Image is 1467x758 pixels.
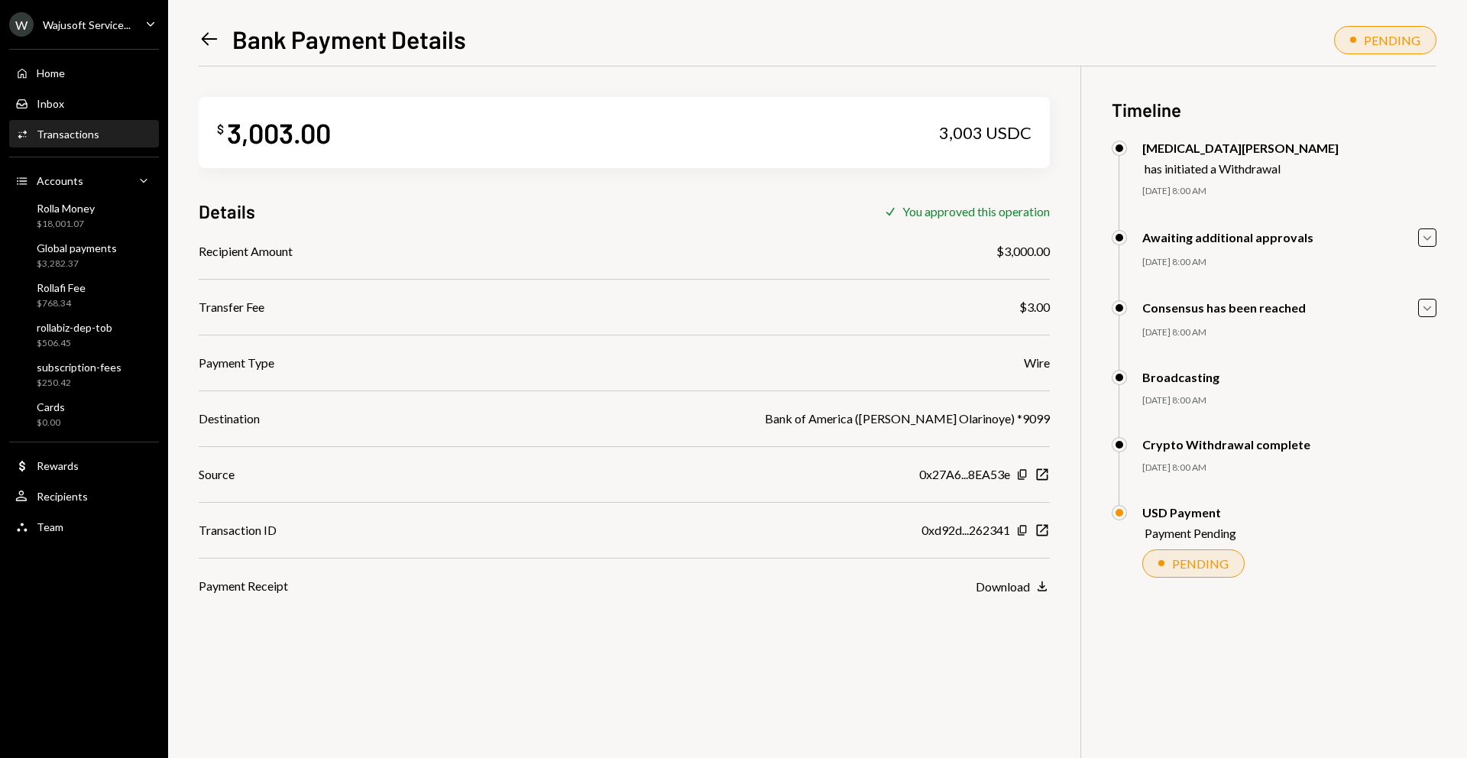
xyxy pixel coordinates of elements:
[9,452,159,479] a: Rewards
[199,410,260,428] div: Destination
[1112,97,1436,122] h3: Timeline
[199,577,288,595] div: Payment Receipt
[37,459,79,472] div: Rewards
[9,277,159,313] a: Rollafi Fee$768.34
[1142,256,1436,269] div: [DATE] 8:00 AM
[1172,556,1229,571] div: PENDING
[37,321,112,334] div: rollabiz-dep-tob
[1142,394,1436,407] div: [DATE] 8:00 AM
[37,297,86,310] div: $768.34
[1142,326,1436,339] div: [DATE] 8:00 AM
[199,298,264,316] div: Transfer Fee
[9,167,159,194] a: Accounts
[37,490,88,503] div: Recipients
[9,356,159,393] a: subscription-fees$250.42
[199,465,235,484] div: Source
[1364,33,1420,47] div: PENDING
[199,521,277,539] div: Transaction ID
[9,482,159,510] a: Recipients
[217,121,224,137] div: $
[9,197,159,234] a: Rolla Money$18,001.07
[43,18,131,31] div: Wajusoft Service...
[9,513,159,540] a: Team
[37,416,65,429] div: $0.00
[37,218,95,231] div: $18,001.07
[37,128,99,141] div: Transactions
[37,400,65,413] div: Cards
[37,66,65,79] div: Home
[37,281,86,294] div: Rollafi Fee
[1145,161,1339,176] div: has initiated a Withdrawal
[1142,300,1306,315] div: Consensus has been reached
[37,97,64,110] div: Inbox
[232,24,466,54] h1: Bank Payment Details
[9,120,159,147] a: Transactions
[902,204,1050,219] div: You approved this operation
[976,578,1050,595] button: Download
[37,520,63,533] div: Team
[9,12,34,37] div: W
[9,59,159,86] a: Home
[37,377,121,390] div: $250.42
[921,521,1010,539] div: 0xd92d...262341
[9,237,159,274] a: Global payments$3,282.37
[37,258,117,270] div: $3,282.37
[1019,298,1050,316] div: $3.00
[227,115,331,150] div: 3,003.00
[37,202,95,215] div: Rolla Money
[9,89,159,117] a: Inbox
[9,396,159,432] a: Cards$0.00
[939,122,1031,144] div: 3,003 USDC
[1142,437,1310,452] div: Crypto Withdrawal complete
[1145,526,1236,540] div: Payment Pending
[996,242,1050,261] div: $3,000.00
[37,337,112,350] div: $506.45
[199,242,293,261] div: Recipient Amount
[1142,185,1436,198] div: [DATE] 8:00 AM
[919,465,1010,484] div: 0x27A6...8EA53e
[1024,354,1050,372] div: Wire
[765,410,1050,428] div: Bank of America ([PERSON_NAME] Olarinoye) *9099
[1142,230,1313,245] div: Awaiting additional approvals
[37,241,117,254] div: Global payments
[37,174,83,187] div: Accounts
[1142,141,1339,155] div: [MEDICAL_DATA][PERSON_NAME]
[37,361,121,374] div: subscription-fees
[976,579,1030,594] div: Download
[9,316,159,353] a: rollabiz-dep-tob$506.45
[1142,505,1236,520] div: USD Payment
[199,199,255,224] h3: Details
[1142,370,1219,384] div: Broadcasting
[199,354,274,372] div: Payment Type
[1142,462,1436,475] div: [DATE] 8:00 AM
